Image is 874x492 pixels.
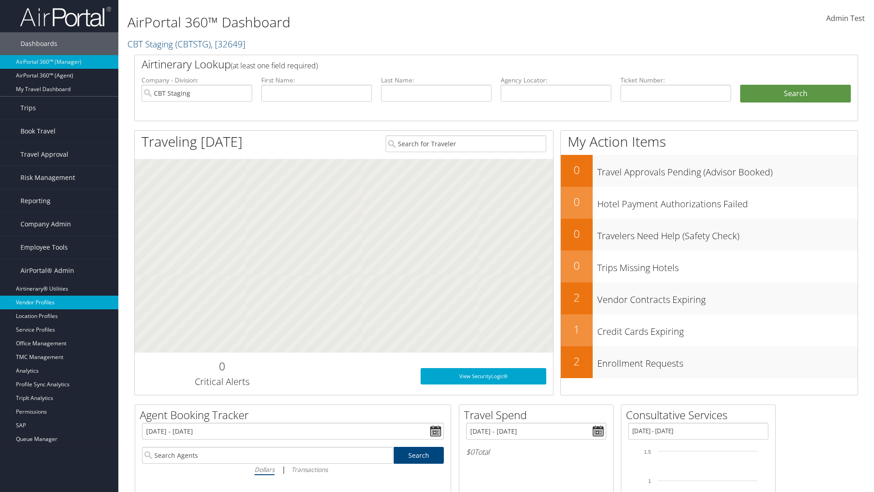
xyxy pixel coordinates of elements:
[464,407,613,423] h2: Travel Spend
[261,76,372,85] label: First Name:
[501,76,611,85] label: Agency Locator:
[626,407,775,423] h2: Consultative Services
[561,282,858,314] a: 2Vendor Contracts Expiring
[561,322,593,337] h2: 1
[20,143,68,166] span: Travel Approval
[142,447,393,464] input: Search Agents
[597,321,858,338] h3: Credit Cards Expiring
[142,464,444,475] div: |
[142,76,252,85] label: Company - Division:
[394,447,444,464] a: Search
[20,120,56,143] span: Book Travel
[254,465,274,474] i: Dollars
[20,236,68,259] span: Employee Tools
[561,251,858,282] a: 0Trips Missing Hotels
[561,226,593,241] h2: 0
[20,166,75,189] span: Risk Management
[826,13,865,23] span: Admin Test
[20,6,111,27] img: airportal-logo.png
[421,368,546,384] a: View SecurityLogic®
[231,61,318,71] span: (at least one field required)
[175,38,211,50] span: ( CBTSTG )
[561,354,593,369] h2: 2
[561,155,858,187] a: 0Travel Approvals Pending (Advisor Booked)
[466,447,606,457] h6: Total
[20,213,71,236] span: Company Admin
[466,447,474,457] span: $0
[381,76,492,85] label: Last Name:
[142,56,791,72] h2: Airtinerary Lookup
[142,132,243,151] h1: Traveling [DATE]
[597,225,858,242] h3: Travelers Need Help (Safety Check)
[561,290,593,305] h2: 2
[142,359,302,374] h2: 0
[597,161,858,179] h3: Travel Approvals Pending (Advisor Booked)
[561,187,858,219] a: 0Hotel Payment Authorizations Failed
[386,135,546,152] input: Search for Traveler
[648,478,651,484] tspan: 1
[20,97,36,119] span: Trips
[597,289,858,306] h3: Vendor Contracts Expiring
[561,258,593,273] h2: 0
[597,353,858,370] h3: Enrollment Requests
[740,85,851,103] button: Search
[561,314,858,346] a: 1Credit Cards Expiring
[561,194,593,210] h2: 0
[826,5,865,33] a: Admin Test
[561,132,858,151] h1: My Action Items
[127,13,619,32] h1: AirPortal 360™ Dashboard
[127,38,245,50] a: CBT Staging
[142,375,302,388] h3: Critical Alerts
[597,193,858,210] h3: Hotel Payment Authorizations Failed
[20,259,74,282] span: AirPortal® Admin
[291,465,328,474] i: Transactions
[561,219,858,251] a: 0Travelers Need Help (Safety Check)
[644,449,651,455] tspan: 1.5
[211,38,245,50] span: , [ 32649 ]
[561,162,593,178] h2: 0
[20,190,51,212] span: Reporting
[620,76,731,85] label: Ticket Number:
[597,257,858,274] h3: Trips Missing Hotels
[561,346,858,378] a: 2Enrollment Requests
[20,32,57,55] span: Dashboards
[140,407,451,423] h2: Agent Booking Tracker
